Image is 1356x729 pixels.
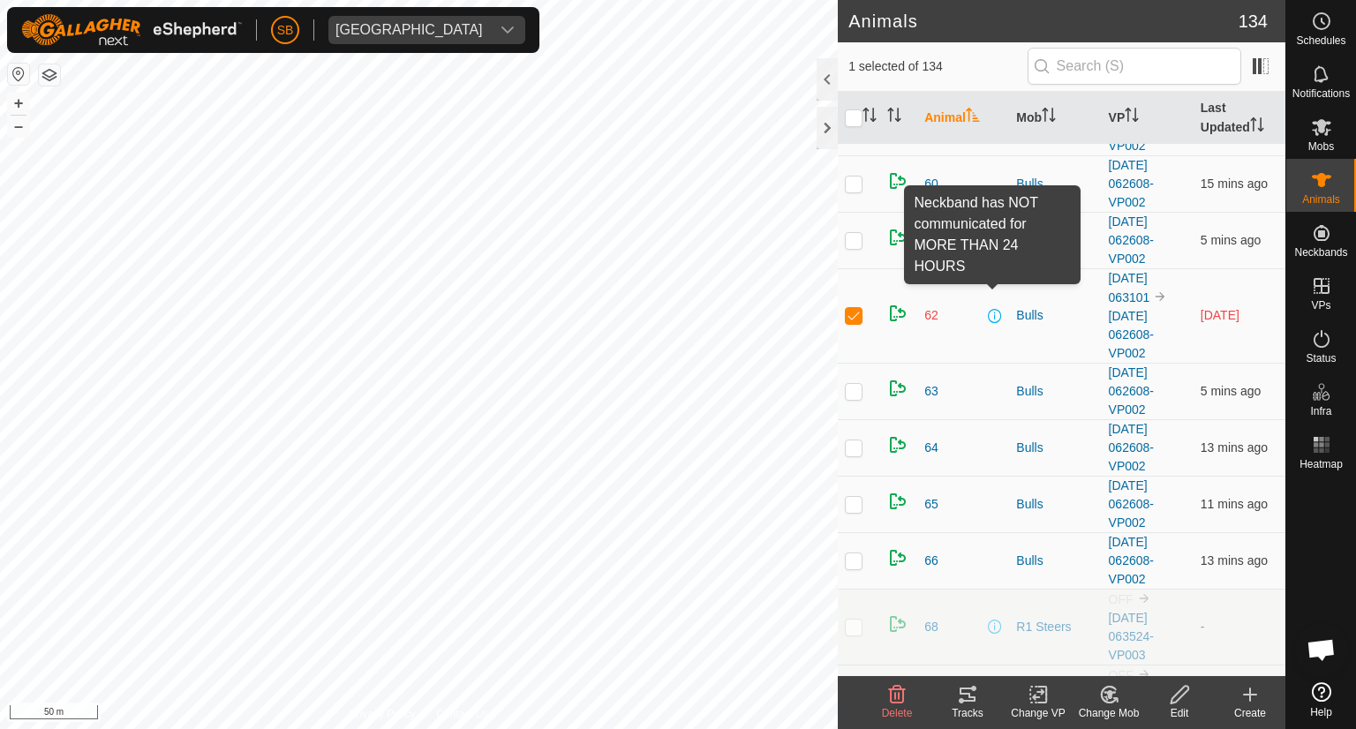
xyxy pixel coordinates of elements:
span: Neckbands [1294,247,1347,258]
div: Change VP [1003,705,1073,721]
span: Delete [882,707,913,719]
div: Bulls [1016,175,1094,193]
span: 16 Sept 2025, 6:50 pm [1201,384,1261,398]
a: [DATE] 062608-VP002 [1109,535,1154,586]
a: Contact Us [436,706,488,722]
img: to [1153,289,1167,304]
span: Schedules [1296,35,1345,46]
span: 16 Sept 2025, 6:40 pm [1201,177,1268,191]
div: dropdown trigger [490,16,525,44]
span: 16 Sept 2025, 6:44 pm [1201,497,1268,511]
img: returning on [887,227,908,248]
p-sorticon: Activate to sort [1125,110,1139,124]
span: OFF [1109,668,1134,682]
th: VP [1102,92,1194,145]
button: Reset Map [8,64,29,85]
span: 60 [924,175,938,193]
img: to [1137,667,1151,681]
span: Tangihanga station [328,16,490,44]
p-sorticon: Activate to sort [863,110,877,124]
div: Bulls [1016,495,1094,514]
img: returning on [887,378,908,399]
span: - [1201,620,1205,634]
a: Privacy Policy [350,706,416,722]
span: 1 selected of 134 [848,57,1027,76]
div: Tracks [932,705,1003,721]
span: SB [277,21,294,40]
a: [DATE] 062608-VP002 [1109,214,1154,266]
div: Bulls [1016,231,1094,250]
img: returning on [887,491,908,512]
p-sorticon: Activate to sort [1250,120,1264,134]
p-sorticon: Activate to sort [887,110,901,124]
span: 64 [924,439,938,457]
span: Heatmap [1299,459,1343,470]
span: Animals [1302,194,1340,205]
a: [DATE] 062608-VP002 [1109,158,1154,209]
p-sorticon: Activate to sort [1042,110,1056,124]
div: Change Mob [1073,705,1144,721]
span: Help [1310,707,1332,718]
span: Infra [1310,406,1331,417]
img: to [1137,591,1151,605]
span: OFF [1109,592,1134,606]
span: 65 [924,495,938,514]
div: Create [1215,705,1285,721]
span: 63 [924,382,938,401]
div: [GEOGRAPHIC_DATA] [335,23,483,37]
a: [DATE] 062608-VP002 [1109,101,1154,153]
th: Mob [1009,92,1101,145]
a: [DATE] 063101 [1109,271,1150,304]
a: [DATE] 062608-VP002 [1109,309,1154,360]
a: [DATE] 062608-VP002 [1109,422,1154,473]
a: Help [1286,675,1356,725]
span: Mobs [1308,141,1334,152]
span: 61 [924,231,938,250]
span: 16 Sept 2025, 6:50 pm [1201,233,1261,247]
div: Bulls [1016,552,1094,570]
span: 16 Sept 2025, 6:42 pm [1201,553,1268,567]
div: R1 Steers [1016,618,1094,636]
div: Bulls [1016,439,1094,457]
span: 62 [924,306,938,325]
span: Notifications [1292,88,1350,99]
th: Last Updated [1194,92,1285,145]
a: [DATE] 063524-VP003 [1109,611,1154,662]
span: 134 [1239,8,1268,34]
button: + [8,93,29,114]
span: 16 Sept 2025, 6:42 pm [1201,440,1268,455]
img: Gallagher Logo [21,14,242,46]
button: – [8,116,29,137]
span: 15 Sept 2025, 2:24 pm [1201,308,1239,322]
p-sorticon: Activate to sort [966,110,980,124]
div: Edit [1144,705,1215,721]
button: Map Layers [39,64,60,86]
div: Bulls [1016,306,1094,325]
a: [DATE] 062608-VP002 [1109,365,1154,417]
img: returning on [887,303,908,324]
img: returning on [887,170,908,192]
span: 68 [924,618,938,636]
span: 66 [924,552,938,570]
img: returning on [887,547,908,568]
h2: Animals [848,11,1239,32]
div: Bulls [1016,382,1094,401]
span: VPs [1311,300,1330,311]
input: Search (S) [1028,48,1241,85]
img: returning on [887,613,908,635]
img: returning on [887,434,908,455]
a: [DATE] 062608-VP002 [1109,478,1154,530]
th: Animal [917,92,1009,145]
span: Status [1306,353,1336,364]
div: Open chat [1295,623,1348,676]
